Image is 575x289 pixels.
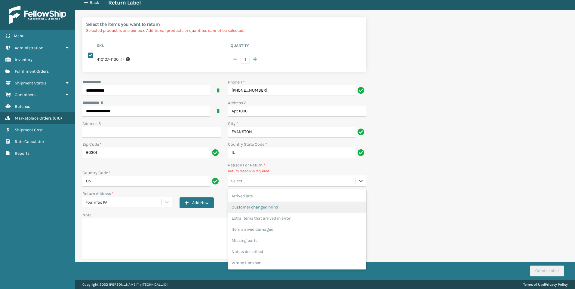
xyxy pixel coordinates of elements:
span: ( 1 ) [119,56,124,62]
h2: Select the items you want to return [86,21,363,27]
div: Wrong item sent [228,257,366,268]
a: Privacy Policy [545,282,568,287]
div: Select... [231,178,245,184]
label: Country State Code [228,141,267,148]
span: Inventory [15,57,32,62]
span: Containers [15,92,35,97]
span: Batches [15,104,30,109]
img: logo [9,6,66,24]
div: Item arrived damaged [228,224,366,235]
label: Country Code [82,170,111,176]
span: Marketplace Orders [15,116,52,121]
div: Customer changed mind [228,202,366,213]
div: Not as described [228,246,366,257]
span: Menu [14,33,24,38]
div: | [523,280,568,289]
span: ( 610 ) [53,116,62,121]
p: Return reason is required [228,168,366,174]
label: 410107-1130 [97,56,118,62]
th: Quantity [229,43,363,50]
span: Shipment Status [15,81,46,86]
div: FoamTex PA [85,199,162,205]
label: Note [82,212,91,218]
div: Extra items that arrived in error [228,213,366,224]
label: Phone 1 [228,79,245,85]
label: Address 3 [82,120,101,127]
button: Create Label [530,266,564,276]
button: Add New [180,197,214,208]
div: Missing parts [228,235,366,246]
div: Arrived late [228,190,366,202]
span: Rate Calculator [15,139,44,144]
a: Terms of Use [523,282,544,287]
p: Copyright 2023 [PERSON_NAME]™ v [TECHNICAL_ID] [82,280,168,289]
label: Zip Code [82,141,102,148]
th: Sku [95,43,229,50]
p: Selected product is one per box. Additional products or quantites cannot be selected. [86,27,363,34]
span: Fulfillment Orders [15,69,49,74]
label: Reason For Return [228,162,265,168]
span: Reports [15,151,29,156]
label: Return Address [82,190,114,197]
label: Address 2 [228,100,246,106]
span: Shipment Cost [15,127,43,132]
label: City [228,120,238,127]
span: Administration [15,45,43,50]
